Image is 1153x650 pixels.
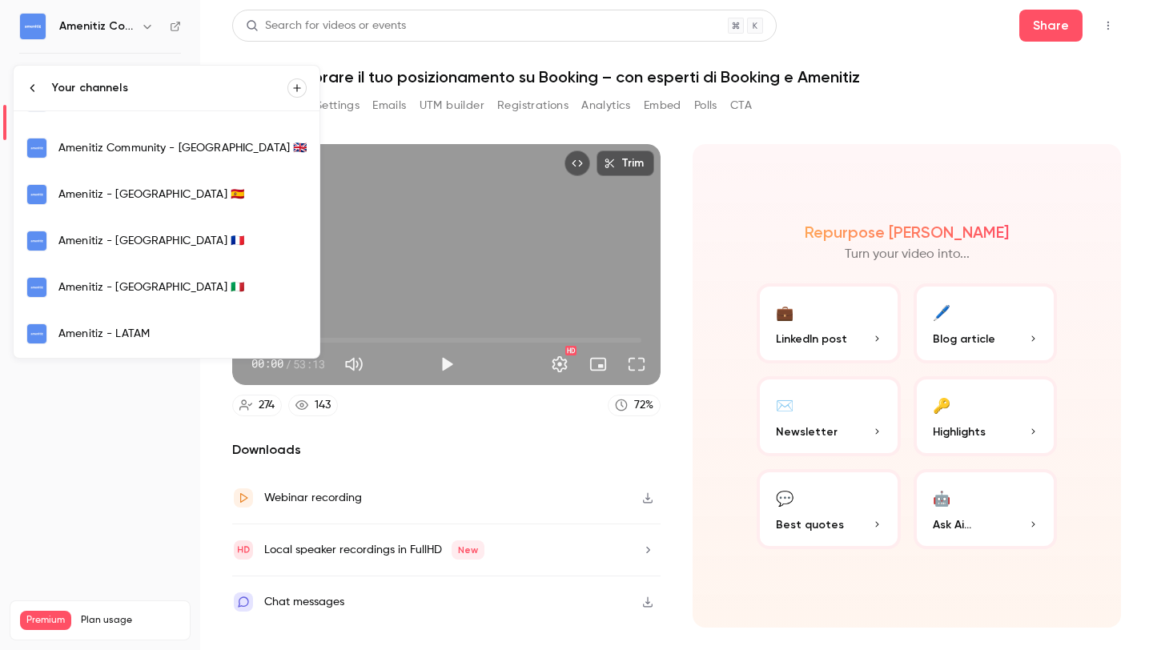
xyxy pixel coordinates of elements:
[58,233,307,249] div: Amenitiz - [GEOGRAPHIC_DATA] 🇫🇷
[27,185,46,204] img: Amenitiz - España 🇪🇸
[58,279,307,295] div: Amenitiz - [GEOGRAPHIC_DATA] 🇮🇹
[58,140,307,156] div: Amenitiz Community - [GEOGRAPHIC_DATA] 🇬🇧
[27,138,46,158] img: Amenitiz Community - UK 🇬🇧
[58,326,307,342] div: Amenitiz - LATAM
[27,278,46,297] img: Amenitiz - Italia 🇮🇹
[27,231,46,251] img: Amenitiz - France 🇫🇷
[58,187,307,203] div: Amenitiz - [GEOGRAPHIC_DATA] 🇪🇸
[27,324,46,343] img: Amenitiz - LATAM
[52,80,287,96] div: Your channels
